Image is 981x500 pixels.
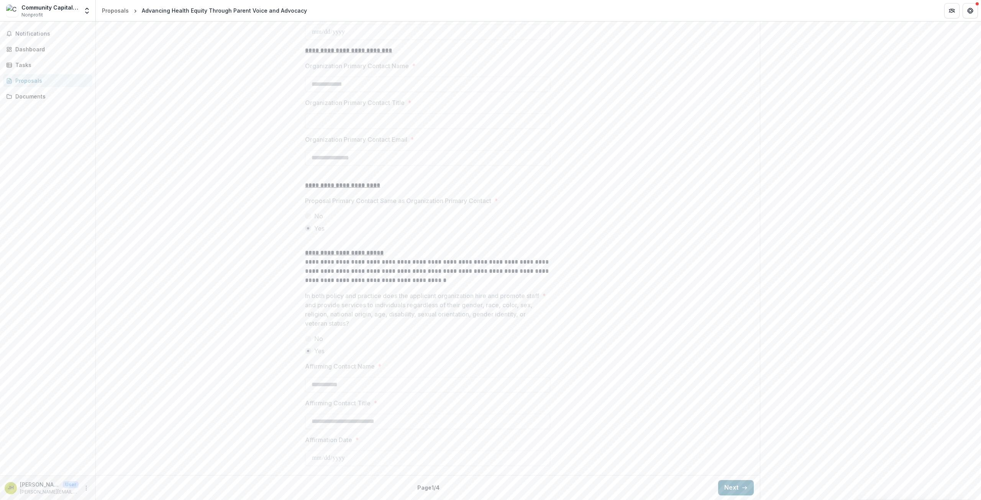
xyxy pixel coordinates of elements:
span: Notifications [15,31,89,37]
a: Tasks [3,59,92,71]
p: [PERSON_NAME] [20,480,60,489]
img: Community Capital Fund [6,5,18,17]
a: Proposals [3,74,92,87]
div: Tasks [15,61,86,69]
div: Documents [15,92,86,100]
span: No [314,211,323,221]
p: Affirming Contact Title [305,398,371,408]
p: Organization Primary Contact Title [305,98,405,107]
div: Dashboard [15,45,86,53]
p: [PERSON_NAME][EMAIL_ADDRESS][DOMAIN_NAME] [20,489,79,495]
a: Documents [3,90,92,103]
p: In both policy and practice does the applicant organization hire and promote staff and provide se... [305,291,539,328]
div: Proposals [15,77,86,85]
span: Yes [314,346,325,356]
button: Notifications [3,28,92,40]
nav: breadcrumb [99,5,310,16]
div: Julie Holland [8,485,14,490]
div: Advancing Health Equity Through Parent Voice and Advocacy [142,7,307,15]
p: Page 1 / 4 [417,484,440,492]
p: Affirmation Date [305,435,352,444]
button: Next [718,480,754,495]
span: Yes [314,224,325,233]
span: No [314,334,323,343]
a: Dashboard [3,43,92,56]
button: Open entity switcher [82,3,92,18]
div: Community Capital Fund [21,3,79,11]
p: User [63,481,79,488]
button: Get Help [963,3,978,18]
div: Proposals [102,7,129,15]
p: Affirming Contact Name [305,362,375,371]
button: More [82,484,91,493]
a: Proposals [99,5,132,16]
button: Partners [944,3,960,18]
span: Nonprofit [21,11,43,18]
p: Organization Primary Contact Name [305,61,409,70]
p: Organization Primary Contact Email [305,135,407,144]
p: Proposal Primary Contact Same as Organization Primary Contact [305,196,491,205]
